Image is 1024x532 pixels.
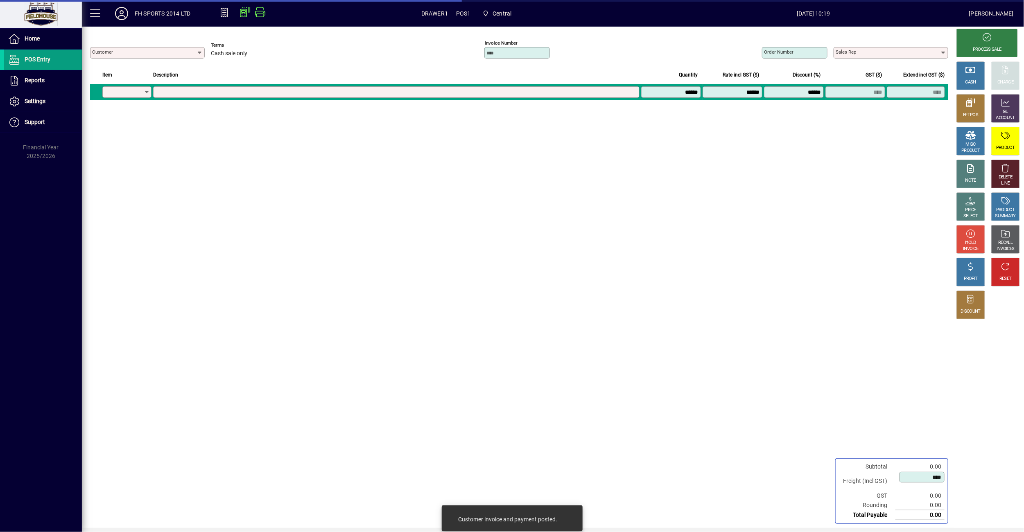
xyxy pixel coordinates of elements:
[969,7,1014,20] div: [PERSON_NAME]
[895,462,945,471] td: 0.00
[839,471,895,491] td: Freight (Incl GST)
[903,70,945,79] span: Extend incl GST ($)
[25,119,45,125] span: Support
[996,145,1015,151] div: PRODUCT
[961,309,981,315] div: DISCOUNT
[839,500,895,510] td: Rounding
[999,174,1013,180] div: DELETE
[966,142,976,148] div: MISC
[964,276,978,282] div: PROFIT
[479,6,515,21] span: Central
[793,70,821,79] span: Discount (%)
[998,79,1014,86] div: CHARGE
[211,43,260,48] span: Terms
[839,491,895,500] td: GST
[679,70,698,79] span: Quantity
[456,7,471,20] span: POS1
[839,510,895,520] td: Total Payable
[965,79,976,86] div: CASH
[895,491,945,500] td: 0.00
[965,207,977,213] div: PRICE
[4,91,82,112] a: Settings
[4,29,82,49] a: Home
[965,240,976,246] div: HOLD
[973,47,1001,53] div: PROCESS SALE
[963,112,979,118] div: EFTPOS
[92,49,113,55] mat-label: Customer
[995,213,1016,219] div: SUMMARY
[964,213,978,219] div: SELECT
[493,7,511,20] span: Central
[421,7,448,20] span: DRAWER1
[109,6,135,21] button: Profile
[211,50,247,57] span: Cash sale only
[997,246,1014,252] div: INVOICES
[485,40,518,46] mat-label: Invoice number
[1001,180,1010,187] div: LINE
[999,276,1012,282] div: RESET
[153,70,178,79] span: Description
[459,515,558,523] div: Customer invoice and payment posted.
[102,70,112,79] span: Item
[961,148,980,154] div: PRODUCT
[4,70,82,91] a: Reports
[836,49,856,55] mat-label: Sales rep
[4,112,82,133] a: Support
[996,207,1015,213] div: PRODUCT
[965,178,976,184] div: NOTE
[723,70,759,79] span: Rate incl GST ($)
[25,35,40,42] span: Home
[866,70,882,79] span: GST ($)
[1003,109,1008,115] div: GL
[135,7,190,20] div: FH SPORTS 2014 LTD
[25,77,45,83] span: Reports
[658,7,969,20] span: [DATE] 10:19
[895,510,945,520] td: 0.00
[895,500,945,510] td: 0.00
[996,115,1015,121] div: ACCOUNT
[999,240,1013,246] div: RECALL
[25,56,50,63] span: POS Entry
[839,462,895,471] td: Subtotal
[764,49,793,55] mat-label: Order number
[25,98,45,104] span: Settings
[963,246,978,252] div: INVOICE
